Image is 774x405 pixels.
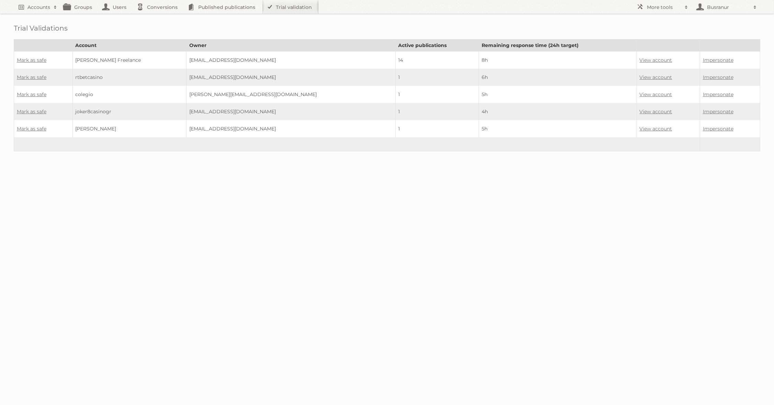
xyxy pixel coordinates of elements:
a: View account [640,126,672,132]
td: 1 [395,103,479,120]
td: [EMAIL_ADDRESS][DOMAIN_NAME] [187,69,395,86]
td: [EMAIL_ADDRESS][DOMAIN_NAME] [187,103,395,120]
h2: More tools [647,4,681,11]
td: rtbetcasino [72,69,187,86]
td: [PERSON_NAME] [72,120,187,137]
span: 5h [482,91,487,97]
td: 1 [395,120,479,137]
a: View account [640,108,672,115]
a: View account [640,57,672,63]
th: Active publications [395,39,479,51]
a: Impersonate [703,126,733,132]
th: Owner [187,39,395,51]
td: [PERSON_NAME][EMAIL_ADDRESS][DOMAIN_NAME] [187,86,395,103]
h2: Accounts [27,4,50,11]
a: Mark as safe [17,108,46,115]
span: 4h [482,108,488,115]
a: Mark as safe [17,91,46,97]
td: [EMAIL_ADDRESS][DOMAIN_NAME] [187,51,395,69]
td: 1 [395,69,479,86]
a: View account [640,91,672,97]
a: Impersonate [703,91,733,97]
th: Account [72,39,187,51]
a: Impersonate [703,108,733,115]
a: Mark as safe [17,74,46,80]
a: Mark as safe [17,57,46,63]
a: Impersonate [703,57,733,63]
td: [EMAIL_ADDRESS][DOMAIN_NAME] [187,120,395,137]
span: 8h [482,57,488,63]
span: 5h [482,126,487,132]
a: Impersonate [703,74,733,80]
a: View account [640,74,672,80]
td: joker8casinogr [72,103,187,120]
td: [PERSON_NAME] Freelance [72,51,187,69]
span: 6h [482,74,488,80]
td: 1 [395,86,479,103]
td: colegio [72,86,187,103]
th: Remaining response time (24h target) [479,39,637,51]
h1: Trial Validations [14,24,760,32]
a: Mark as safe [17,126,46,132]
h2: Busranur [705,4,750,11]
td: 14 [395,51,479,69]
